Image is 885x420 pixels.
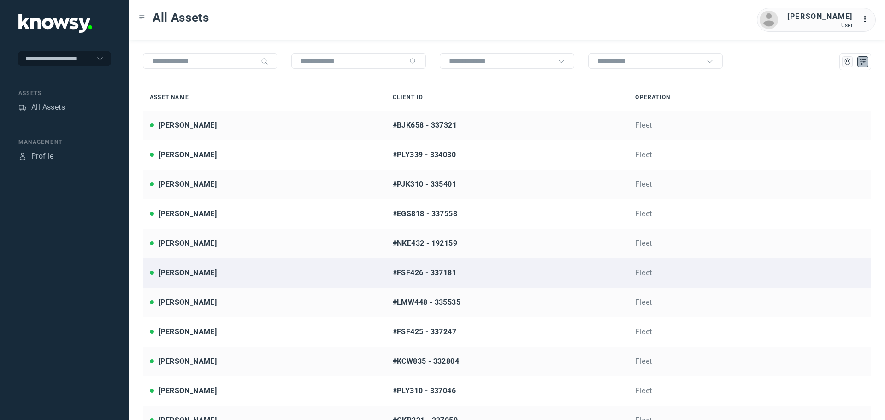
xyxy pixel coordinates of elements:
[143,111,871,140] a: [PERSON_NAME]#BJK658 - 337321Fleet
[159,120,217,131] div: [PERSON_NAME]
[862,16,872,23] tspan: ...
[159,208,217,219] div: [PERSON_NAME]
[787,22,853,29] div: User
[153,9,209,26] span: All Assets
[393,149,622,160] div: #PLY339 - 334030
[261,58,268,65] div: Search
[393,385,622,396] div: #PLY310 - 337046
[393,120,622,131] div: #BJK658 - 337321
[143,199,871,229] a: [PERSON_NAME]#EGS818 - 337558Fleet
[862,14,873,25] div: :
[18,14,92,33] img: Application Logo
[143,140,871,170] a: [PERSON_NAME]#PLY339 - 334030Fleet
[18,89,111,97] div: Assets
[393,208,622,219] div: #EGS818 - 337558
[143,317,871,347] a: [PERSON_NAME]#FSF425 - 337247Fleet
[393,326,622,337] div: #FSF425 - 337247
[635,238,864,249] div: Fleet
[787,11,853,22] div: [PERSON_NAME]
[143,288,871,317] a: [PERSON_NAME]#LMW448 - 335535Fleet
[159,149,217,160] div: [PERSON_NAME]
[635,179,864,190] div: Fleet
[635,326,864,337] div: Fleet
[143,376,871,406] a: [PERSON_NAME]#PLY310 - 337046Fleet
[18,102,65,113] a: AssetsAll Assets
[760,11,778,29] img: avatar.png
[393,297,622,308] div: #LMW448 - 335535
[18,152,27,160] div: Profile
[159,326,217,337] div: [PERSON_NAME]
[859,58,867,66] div: List
[393,356,622,367] div: #KCW835 - 332804
[393,238,622,249] div: #NKE432 - 192159
[31,102,65,113] div: All Assets
[143,229,871,258] a: [PERSON_NAME]#NKE432 - 192159Fleet
[139,14,145,21] div: Toggle Menu
[635,149,864,160] div: Fleet
[18,151,54,162] a: ProfileProfile
[393,179,622,190] div: #PJK310 - 335401
[635,120,864,131] div: Fleet
[393,93,622,101] div: Client ID
[862,14,873,26] div: :
[159,297,217,308] div: [PERSON_NAME]
[18,138,111,146] div: Management
[635,356,864,367] div: Fleet
[393,267,622,278] div: #FSF426 - 337181
[635,267,864,278] div: Fleet
[143,258,871,288] a: [PERSON_NAME]#FSF426 - 337181Fleet
[635,208,864,219] div: Fleet
[635,385,864,396] div: Fleet
[635,93,864,101] div: Operation
[159,179,217,190] div: [PERSON_NAME]
[409,58,417,65] div: Search
[159,238,217,249] div: [PERSON_NAME]
[159,385,217,396] div: [PERSON_NAME]
[635,297,864,308] div: Fleet
[18,103,27,112] div: Assets
[159,356,217,367] div: [PERSON_NAME]
[159,267,217,278] div: [PERSON_NAME]
[150,93,379,101] div: Asset Name
[143,170,871,199] a: [PERSON_NAME]#PJK310 - 335401Fleet
[143,347,871,376] a: [PERSON_NAME]#KCW835 - 332804Fleet
[31,151,54,162] div: Profile
[844,58,852,66] div: Map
